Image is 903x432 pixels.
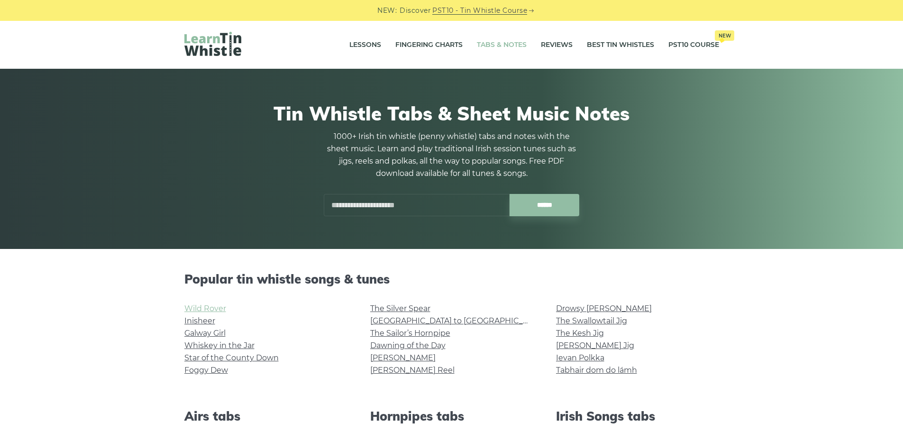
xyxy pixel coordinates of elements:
a: The Swallowtail Jig [556,316,627,325]
span: New [715,30,734,41]
img: LearnTinWhistle.com [184,32,241,56]
a: [PERSON_NAME] Jig [556,341,634,350]
a: Foggy Dew [184,366,228,375]
a: [GEOGRAPHIC_DATA] to [GEOGRAPHIC_DATA] [370,316,545,325]
a: Reviews [541,33,573,57]
p: 1000+ Irish tin whistle (penny whistle) tabs and notes with the sheet music. Learn and play tradi... [324,130,580,180]
a: The Sailor’s Hornpipe [370,329,450,338]
a: The Kesh Jig [556,329,604,338]
a: [PERSON_NAME] Reel [370,366,455,375]
a: Drowsy [PERSON_NAME] [556,304,652,313]
a: Galway Girl [184,329,226,338]
h2: Popular tin whistle songs & tunes [184,272,719,286]
h1: Tin Whistle Tabs & Sheet Music Notes [184,102,719,125]
a: PST10 CourseNew [668,33,719,57]
a: Tabs & Notes [477,33,527,57]
h2: Airs tabs [184,409,347,423]
a: Inisheer [184,316,215,325]
h2: Irish Songs tabs [556,409,719,423]
a: Tabhair dom do lámh [556,366,637,375]
a: Whiskey in the Jar [184,341,255,350]
a: Best Tin Whistles [587,33,654,57]
a: [PERSON_NAME] [370,353,436,362]
a: Dawning of the Day [370,341,446,350]
a: Star of the County Down [184,353,279,362]
h2: Hornpipes tabs [370,409,533,423]
a: Ievan Polkka [556,353,604,362]
a: Lessons [349,33,381,57]
a: Wild Rover [184,304,226,313]
a: The Silver Spear [370,304,430,313]
a: Fingering Charts [395,33,463,57]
